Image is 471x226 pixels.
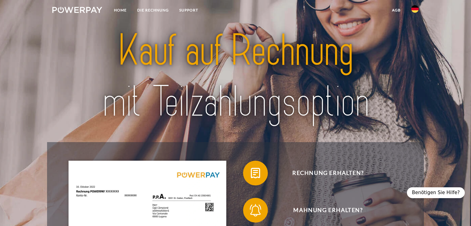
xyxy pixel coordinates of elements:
span: Mahnung erhalten? [252,198,404,223]
a: SUPPORT [174,5,203,16]
a: Home [109,5,132,16]
img: title-powerpay_de.svg [70,23,400,130]
button: Rechnung erhalten? [243,161,404,185]
img: qb_bell.svg [248,202,263,218]
iframe: Schaltfläche zum Öffnen des Messaging-Fensters [446,201,466,221]
img: logo-powerpay-white.svg [52,7,102,13]
img: qb_bill.svg [248,165,263,181]
div: Benötigen Sie Hilfe? [407,187,465,198]
a: agb [387,5,406,16]
a: DIE RECHNUNG [132,5,174,16]
img: de [411,5,419,13]
span: Rechnung erhalten? [252,161,404,185]
button: Mahnung erhalten? [243,198,404,223]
